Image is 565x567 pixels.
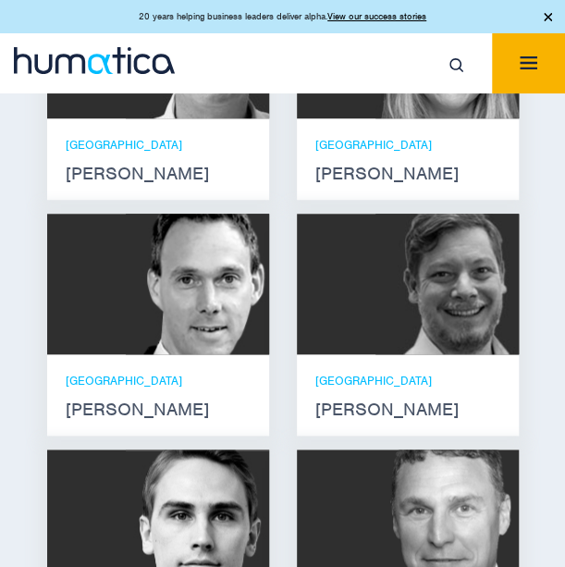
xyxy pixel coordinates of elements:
[315,373,500,388] p: [GEOGRAPHIC_DATA]
[66,373,251,388] p: [GEOGRAPHIC_DATA]
[14,47,175,74] img: logo
[449,58,463,72] img: search_icon
[139,9,426,24] p: 20 years helping business leaders deliver alpha.
[66,137,251,153] p: [GEOGRAPHIC_DATA]
[327,10,426,22] a: View our success stories
[315,166,500,181] strong: [PERSON_NAME]
[315,402,500,417] strong: [PERSON_NAME]
[315,137,500,153] p: [GEOGRAPHIC_DATA]
[66,166,251,181] strong: [PERSON_NAME]
[520,56,537,69] img: menuicon
[126,214,269,354] img: Andreas Knobloch
[66,402,251,417] strong: [PERSON_NAME]
[375,214,519,354] img: Claudio Limacher
[492,33,565,93] button: Toggle navigation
